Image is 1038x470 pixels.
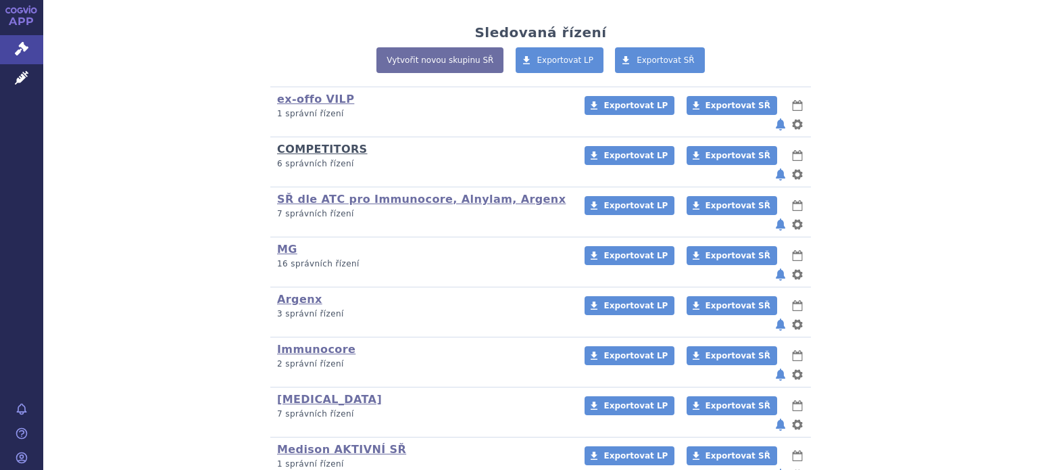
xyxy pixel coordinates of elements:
[791,316,804,333] button: nastavení
[277,193,566,206] a: SŘ dle ATC pro Immunocore, Alnylam, Argenx
[774,216,787,233] button: notifikace
[603,151,668,160] span: Exportovat LP
[791,216,804,233] button: nastavení
[277,408,567,420] p: 7 správních řízení
[277,308,567,320] p: 3 správní řízení
[585,446,674,465] a: Exportovat LP
[791,367,804,383] button: nastavení
[791,298,804,314] button: lhůty
[791,197,804,214] button: lhůty
[603,251,668,260] span: Exportovat LP
[277,208,567,220] p: 7 správních řízení
[637,55,695,65] span: Exportovat SŘ
[774,417,787,433] button: notifikace
[474,24,606,41] h2: Sledovaná řízení
[585,196,674,215] a: Exportovat LP
[687,146,777,165] a: Exportovat SŘ
[585,96,674,115] a: Exportovat LP
[791,266,804,283] button: nastavení
[615,47,705,73] a: Exportovat SŘ
[277,443,406,456] a: Medison AKTIVNÍ SŘ
[585,396,674,415] a: Exportovat LP
[706,101,770,110] span: Exportovat SŘ
[706,301,770,310] span: Exportovat SŘ
[277,343,355,356] a: Immunocore
[791,97,804,114] button: lhůty
[516,47,604,73] a: Exportovat LP
[585,246,674,265] a: Exportovat LP
[603,451,668,461] span: Exportovat LP
[706,401,770,410] span: Exportovat SŘ
[376,47,503,73] a: Vytvořit novou skupinu SŘ
[706,251,770,260] span: Exportovat SŘ
[774,316,787,333] button: notifikace
[537,55,594,65] span: Exportovat LP
[687,96,777,115] a: Exportovat SŘ
[791,417,804,433] button: nastavení
[277,459,567,470] p: 1 správní řízení
[603,401,668,410] span: Exportovat LP
[687,446,777,465] a: Exportovat SŘ
[706,351,770,360] span: Exportovat SŘ
[277,258,567,270] p: 16 správních řízení
[585,296,674,315] a: Exportovat LP
[603,201,668,210] span: Exportovat LP
[706,151,770,160] span: Exportovat SŘ
[687,196,777,215] a: Exportovat SŘ
[603,101,668,110] span: Exportovat LP
[603,351,668,360] span: Exportovat LP
[277,293,322,306] a: Argenx
[585,346,674,365] a: Exportovat LP
[774,166,787,183] button: notifikace
[791,166,804,183] button: nastavení
[687,246,777,265] a: Exportovat SŘ
[277,243,297,256] a: MG
[277,93,354,105] a: ex-offo VILP
[687,296,777,315] a: Exportovat SŘ
[774,116,787,133] button: notifikace
[706,451,770,461] span: Exportovat SŘ
[277,358,567,370] p: 2 správní řízení
[687,396,777,415] a: Exportovat SŘ
[791,398,804,414] button: lhůty
[277,143,368,156] a: COMPETITORS
[791,248,804,264] button: lhůty
[774,367,787,383] button: notifikace
[585,146,674,165] a: Exportovat LP
[791,147,804,164] button: lhůty
[774,266,787,283] button: notifikace
[687,346,777,365] a: Exportovat SŘ
[277,393,382,406] a: [MEDICAL_DATA]
[277,158,567,170] p: 6 správních řízení
[791,448,804,464] button: lhůty
[791,348,804,364] button: lhůty
[603,301,668,310] span: Exportovat LP
[706,201,770,210] span: Exportovat SŘ
[791,116,804,133] button: nastavení
[277,108,567,120] p: 1 správní řízení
